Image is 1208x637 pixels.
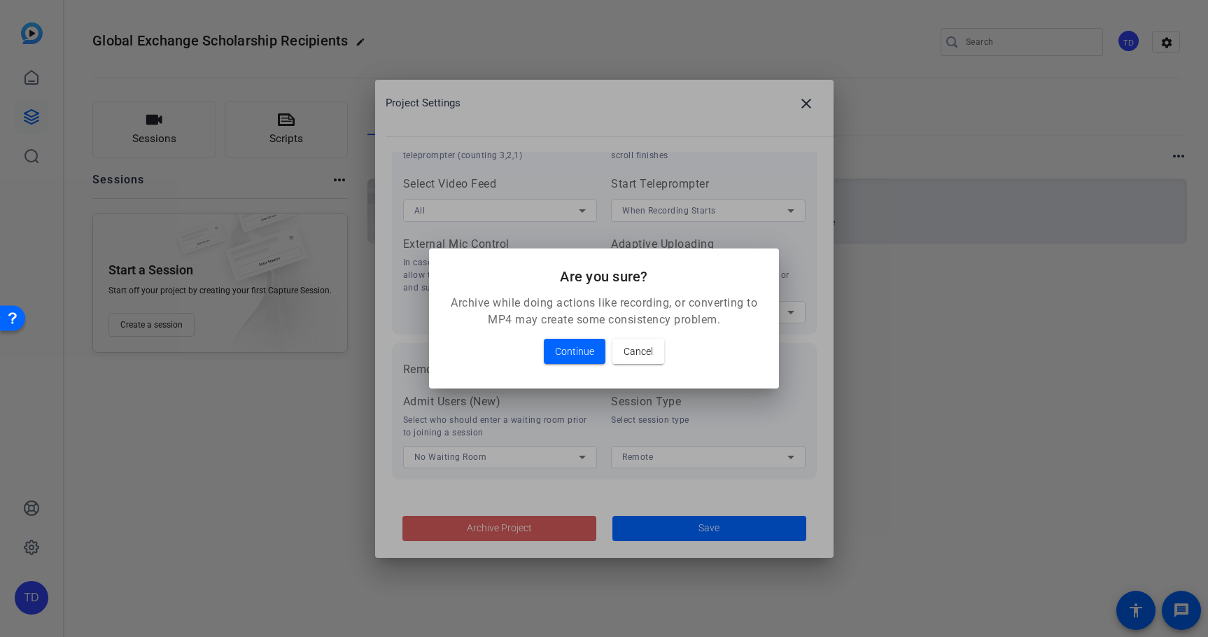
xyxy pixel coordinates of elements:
[544,339,605,364] button: Continue
[446,265,762,288] h2: Are you sure?
[446,295,762,328] p: Archive while doing actions like recording, or converting to MP4 may create some consistency prob...
[612,339,664,364] button: Cancel
[555,343,594,360] span: Continue
[624,343,653,360] span: Cancel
